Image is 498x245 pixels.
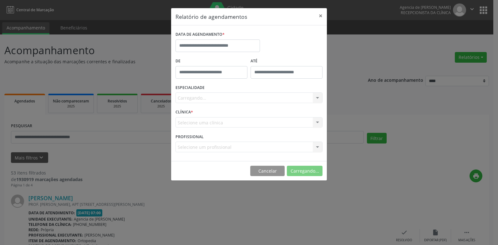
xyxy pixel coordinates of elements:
[251,56,323,66] label: ATÉ
[175,13,247,21] h5: Relatório de agendamentos
[175,107,193,117] label: CLÍNICA
[175,30,225,39] label: DATA DE AGENDAMENTO
[175,83,205,93] label: ESPECIALIDADE
[287,166,323,176] button: Carregando...
[314,8,327,23] button: Close
[250,166,285,176] button: Cancelar
[175,56,247,66] label: De
[175,132,204,142] label: PROFISSIONAL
